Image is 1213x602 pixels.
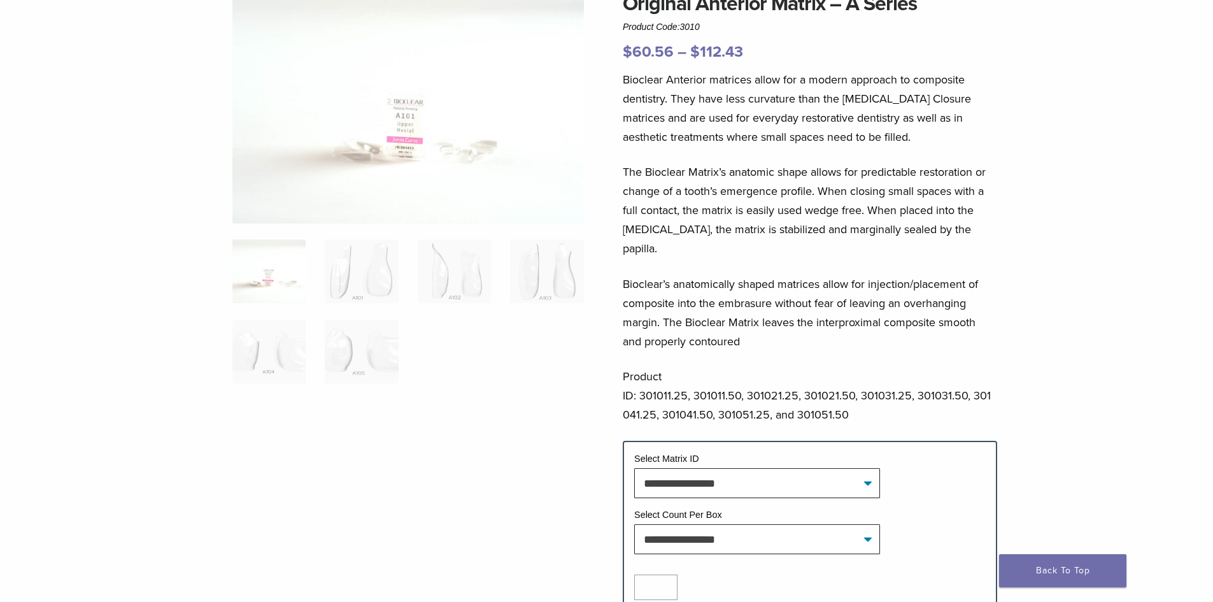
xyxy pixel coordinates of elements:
span: Product Code: [623,22,700,32]
p: Bioclear’s anatomically shaped matrices allow for injection/placement of composite into the embra... [623,275,997,351]
bdi: 112.43 [690,43,743,61]
span: – [677,43,686,61]
bdi: 60.56 [623,43,674,61]
p: Bioclear Anterior matrices allow for a modern approach to composite dentistry. They have less cur... [623,70,997,147]
img: Original Anterior Matrix - A Series - Image 2 [325,240,398,303]
span: $ [690,43,700,61]
label: Select Count Per Box [634,510,722,520]
p: Product ID: 301011.25, 301011.50, 301021.25, 301021.50, 301031.25, 301031.50, 301041.25, 301041.5... [623,367,997,424]
a: Back To Top [999,554,1126,587]
p: The Bioclear Matrix’s anatomic shape allows for predictable restoration or change of a tooth’s em... [623,162,997,258]
img: Original Anterior Matrix - A Series - Image 3 [418,240,491,303]
img: Original Anterior Matrix - A Series - Image 5 [232,320,306,383]
span: 3010 [680,22,700,32]
span: $ [623,43,632,61]
img: Original Anterior Matrix - A Series - Image 4 [510,240,583,303]
img: Original Anterior Matrix - A Series - Image 6 [325,320,398,383]
label: Select Matrix ID [634,454,699,464]
img: Anterior-Original-A-Series-Matrices-324x324.jpg [232,240,306,303]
